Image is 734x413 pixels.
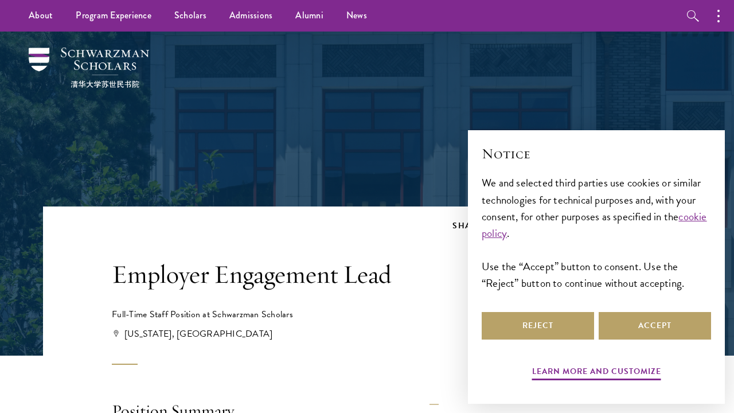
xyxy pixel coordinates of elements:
h1: Employer Engagement Lead [112,258,446,290]
button: Share [452,221,500,231]
div: [US_STATE], [GEOGRAPHIC_DATA] [114,327,446,341]
span: Share [452,220,483,232]
img: Schwarzman Scholars [29,48,149,88]
button: Reject [482,312,594,340]
div: We and selected third parties use cookies or similar technologies for technical purposes and, wit... [482,174,711,291]
button: Learn more and customize [532,364,661,382]
a: cookie policy [482,208,707,241]
div: Full-Time Staff Position at Schwarzman Scholars [112,307,446,321]
h2: Notice [482,144,711,163]
button: Accept [599,312,711,340]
